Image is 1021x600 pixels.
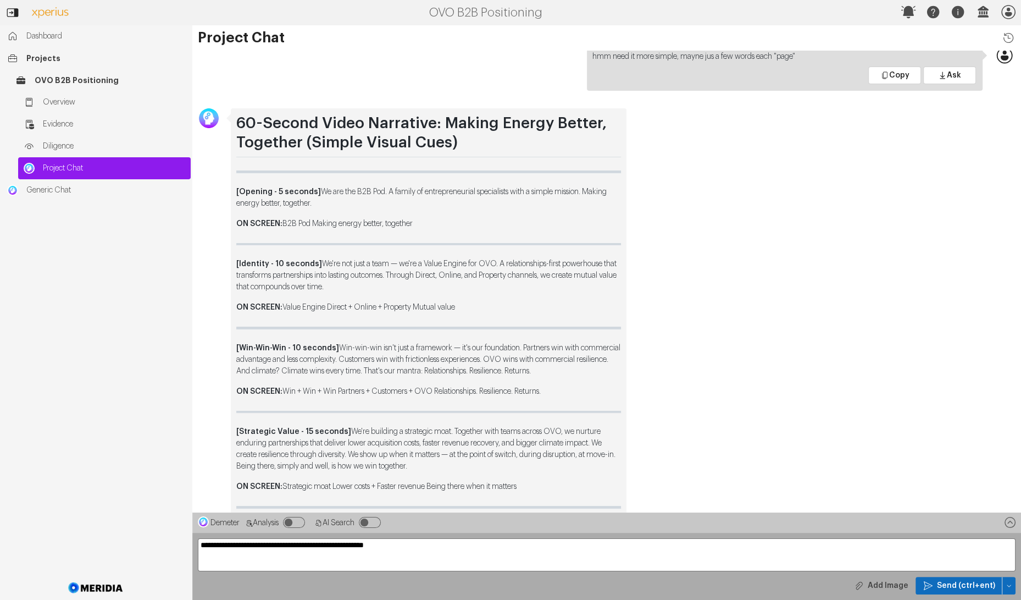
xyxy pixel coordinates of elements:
[236,304,282,311] strong: ON SCREEN:
[236,302,621,313] p: Value Engine Direct + Online + Property Mutual value
[210,519,240,527] span: Demeter
[236,343,621,377] p: Win-win-win isn't just a framework — it's our foundation. Partners win with commercial advantage ...
[7,185,18,196] img: Generic Chat
[66,576,125,600] img: Meridia Logo
[323,519,354,527] span: AI Search
[236,483,282,491] strong: ON SCREEN:
[26,31,185,42] span: Dashboard
[26,185,185,196] span: Generic Chat
[199,108,219,128] img: Avatar Icon
[236,186,621,210] p: We are the B2B Pod. A family of entrepreneurial specialists with a simple mission. Making energy ...
[24,163,35,174] img: Project Chat
[236,388,282,395] strong: ON SCREEN:
[18,113,191,135] a: Evidence
[43,119,185,130] span: Evidence
[947,70,961,81] span: Ask
[915,577,1002,595] button: Send (ctrl+ent)
[253,519,279,527] span: Analysis
[236,428,351,436] strong: [Strategic Value - 15 seconds]
[43,163,185,174] span: Project Chat
[10,69,191,91] a: OVO B2B Positioning
[236,481,621,493] p: Strategic moat Lower costs + Faster revenue Being there when it matters
[43,141,185,152] span: Diligence
[315,519,323,527] svg: AI Search
[1002,577,1016,595] button: Send (ctrl+ent)
[2,25,191,47] a: Dashboard
[994,46,1016,57] div: Scott Mackay
[2,47,191,69] a: Projects
[868,67,921,84] button: Copy
[2,179,191,201] a: Generic ChatGeneric Chat
[198,516,209,527] img: Demeter
[846,577,915,595] button: Add Image
[236,344,339,352] strong: [Win-Win-Win - 10 seconds]
[889,70,909,81] span: Copy
[198,31,1016,45] h1: Project Chat
[25,3,76,23] img: Customer Logo
[245,519,253,527] svg: Analysis
[923,67,976,84] button: Ask
[236,220,282,228] strong: ON SCREEN:
[236,426,621,472] p: We're building a strategic moat. Together with teams across OVO, we nurture enduring partnerships...
[236,188,321,196] strong: [Opening - 5 seconds]
[18,157,191,179] a: Project ChatProject Chat
[43,97,185,108] span: Overview
[236,386,621,398] p: Win + Win + Win Partners + Customers + OVO Relationships. Resilience. Returns.
[236,258,621,293] p: We're not just a team — we're a Value Engine for OVO. A relationships-first powerhouse that trans...
[198,108,220,119] div: George
[236,260,322,268] strong: [Identity - 10 seconds]
[18,135,191,157] a: Diligence
[35,75,185,86] span: OVO B2B Positioning
[26,53,185,64] span: Projects
[937,580,995,591] span: Send (ctrl+ent)
[18,91,191,113] a: Overview
[236,114,621,157] h1: 60-Second Video Narrative: Making Energy Better, Together (Simple Visual Cues)
[592,51,977,63] p: hmm need it more simple, mayne jus a few words each "page"
[236,218,621,230] p: B2B Pod Making energy better, together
